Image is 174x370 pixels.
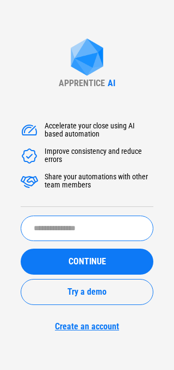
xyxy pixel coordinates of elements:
span: Try a demo [67,288,107,296]
img: Accelerate [21,173,38,190]
div: Share your automations with other team members [45,173,153,190]
span: CONTINUE [69,257,106,266]
div: APPRENTICE [59,78,105,88]
div: Accelerate your close using AI based automation [45,122,153,139]
img: Apprentice AI [65,38,109,78]
img: Accelerate [21,147,38,165]
a: Create an account [21,321,153,332]
button: CONTINUE [21,249,153,275]
div: Improve consistency and reduce errors [45,147,153,165]
div: AI [108,78,115,88]
button: Try a demo [21,279,153,305]
img: Accelerate [21,122,38,139]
